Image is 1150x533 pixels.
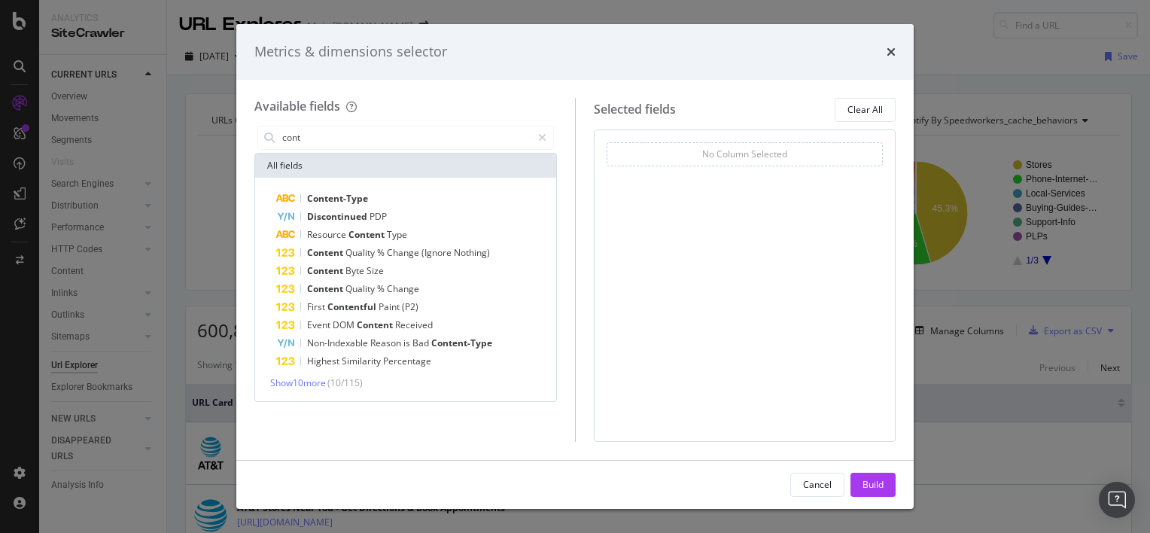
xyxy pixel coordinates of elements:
[307,210,370,223] span: Discontinued
[887,42,896,62] div: times
[342,355,383,367] span: Similarity
[254,98,340,114] div: Available fields
[307,246,345,259] span: Content
[307,300,327,313] span: First
[377,282,387,295] span: %
[835,98,896,122] button: Clear All
[387,282,419,295] span: Change
[270,376,326,389] span: Show 10 more
[594,101,676,118] div: Selected fields
[327,376,363,389] span: ( 10 / 115 )
[847,103,883,116] div: Clear All
[387,228,407,241] span: Type
[383,355,431,367] span: Percentage
[431,337,492,349] span: Content-Type
[345,264,367,277] span: Byte
[307,264,345,277] span: Content
[403,337,412,349] span: is
[307,318,333,331] span: Event
[790,473,844,497] button: Cancel
[345,246,377,259] span: Quality
[333,318,357,331] span: DOM
[307,355,342,367] span: Highest
[254,42,447,62] div: Metrics & dimensions selector
[307,337,370,349] span: Non-Indexable
[357,318,395,331] span: Content
[307,228,348,241] span: Resource
[421,246,454,259] span: (Ignore
[702,148,787,160] div: No Column Selected
[395,318,433,331] span: Received
[348,228,387,241] span: Content
[454,246,490,259] span: Nothing)
[367,264,384,277] span: Size
[412,337,431,349] span: Bad
[387,246,421,259] span: Change
[850,473,896,497] button: Build
[803,478,832,491] div: Cancel
[862,478,884,491] div: Build
[402,300,418,313] span: (P2)
[1099,482,1135,518] div: Open Intercom Messenger
[281,126,531,149] input: Search by field name
[379,300,402,313] span: Paint
[255,154,556,178] div: All fields
[345,282,377,295] span: Quality
[377,246,387,259] span: %
[236,24,914,509] div: modal
[370,210,387,223] span: PDP
[327,300,379,313] span: Contentful
[307,282,345,295] span: Content
[370,337,403,349] span: Reason
[307,192,368,205] span: Content-Type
